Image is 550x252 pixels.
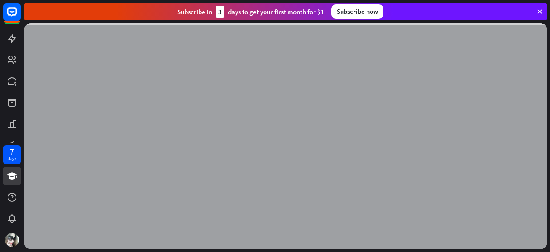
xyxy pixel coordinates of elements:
[177,6,324,18] div: Subscribe in days to get your first month for $1
[216,6,224,18] div: 3
[8,156,16,162] div: days
[331,4,383,19] div: Subscribe now
[10,148,14,156] div: 7
[3,145,21,164] a: 7 days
